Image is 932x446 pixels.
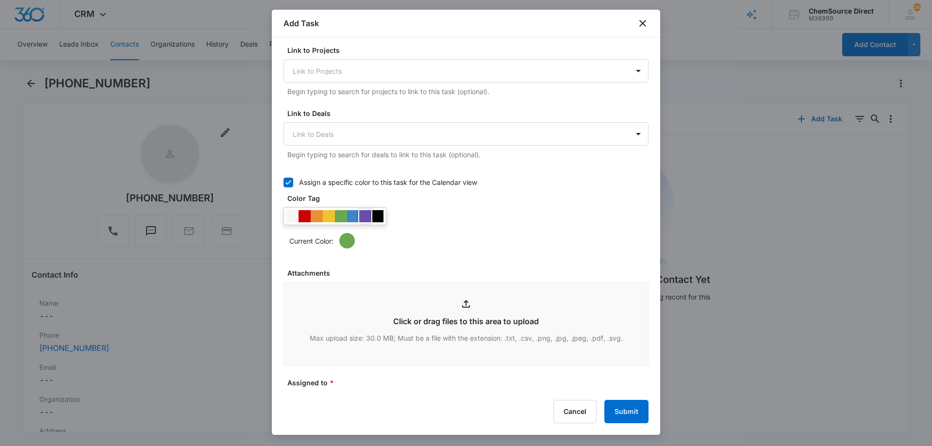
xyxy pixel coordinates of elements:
[283,177,649,187] label: Assign a specific color to this task for the Calendar view
[287,45,652,55] label: Link to Projects
[637,17,649,29] button: close
[299,210,311,222] div: #CC0000
[604,400,649,423] button: Submit
[283,17,319,29] h1: Add Task
[335,210,347,222] div: #6aa84f
[287,378,652,388] label: Assigned to
[311,210,323,222] div: #e69138
[287,193,652,203] label: Color Tag
[287,108,652,118] label: Link to Deals
[286,210,299,222] div: #F6F6F6
[371,210,383,222] div: #000000
[553,400,597,423] button: Cancel
[287,268,652,278] label: Attachments
[289,236,333,246] p: Current Color:
[287,149,649,160] p: Begin typing to search for deals to link to this task (optional).
[287,86,649,97] p: Begin typing to search for projects to link to this task (optional).
[323,210,335,222] div: #f1c232
[359,210,371,222] div: #674ea7
[347,210,359,222] div: #3d85c6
